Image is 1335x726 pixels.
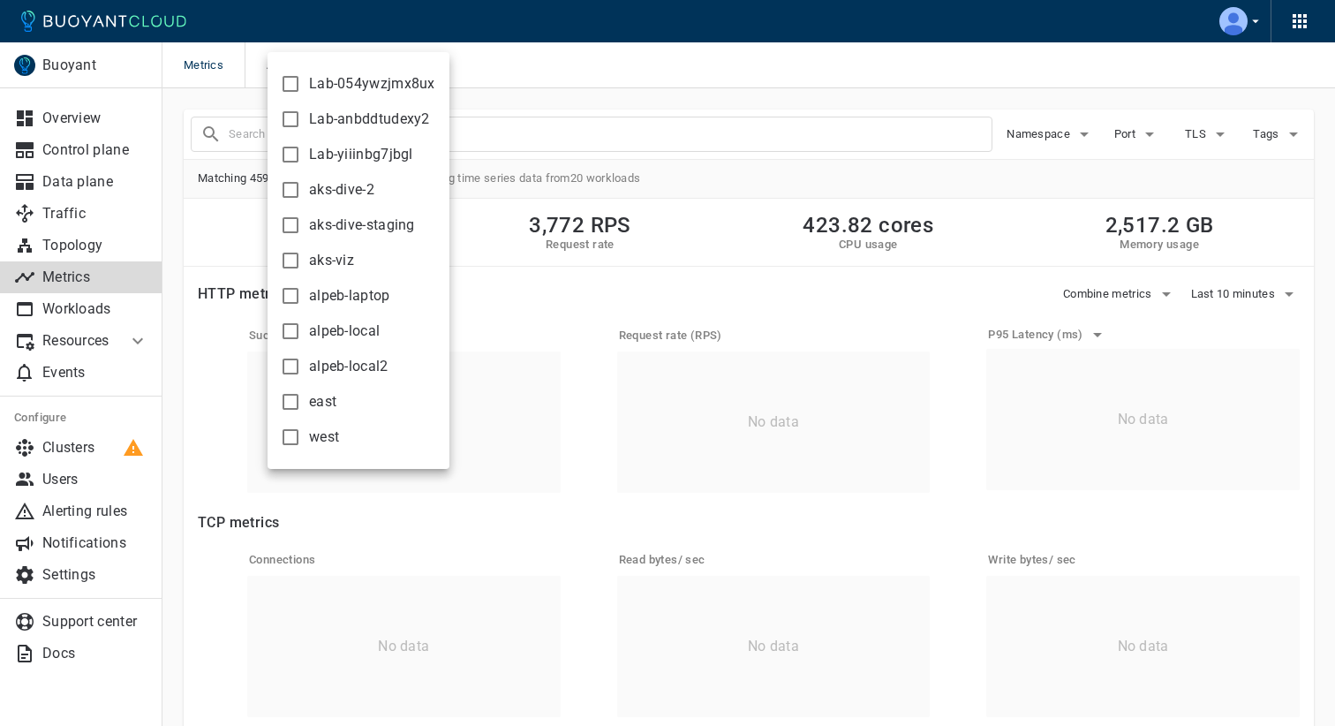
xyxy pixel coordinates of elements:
span: Lab-yiiinbg7jbgl [309,146,413,163]
span: Lab-anbddtudexy2 [309,110,430,128]
span: west [309,428,339,446]
span: alpeb-laptop [309,287,390,305]
span: alpeb-local [309,322,380,340]
span: aks-dive-staging [309,216,415,234]
span: east [309,393,336,411]
span: aks-viz [309,252,354,269]
span: alpeb-local2 [309,358,388,375]
span: Lab-054ywzjmx8ux [309,75,435,93]
span: aks-dive-2 [309,181,374,199]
